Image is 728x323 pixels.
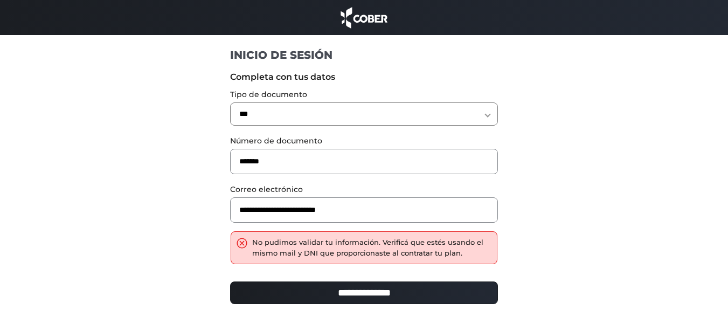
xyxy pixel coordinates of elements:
[230,89,498,100] label: Tipo de documento
[252,237,491,258] div: No pudimos validar tu información. Verificá que estés usando el mismo mail y DNI que proporcionas...
[230,71,498,84] label: Completa con tus datos
[230,135,498,147] label: Número de documento
[338,5,391,30] img: cober_marca.png
[230,184,498,195] label: Correo electrónico
[230,48,498,62] h1: INICIO DE SESIÓN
